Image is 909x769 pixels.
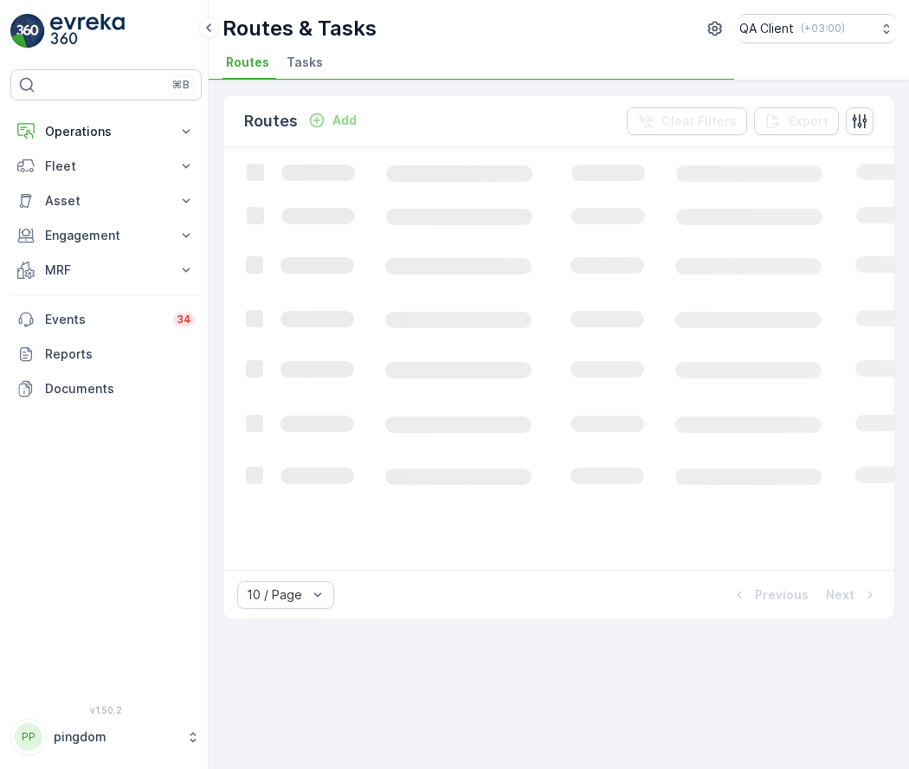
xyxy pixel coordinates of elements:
span: Tasks [287,54,323,71]
p: Routes [244,109,298,133]
p: ⌘B [172,78,190,92]
span: v 1.50.2 [10,705,202,715]
p: Events [45,311,163,328]
button: Operations [10,114,202,149]
p: Engagement [45,227,167,244]
p: Export [789,113,828,130]
p: Add [332,112,357,129]
button: Next [824,585,880,605]
img: logo [10,14,45,48]
button: PPpingdom [10,719,202,755]
p: Asset [45,192,167,210]
button: Previous [729,585,810,605]
p: pingdom [54,728,177,746]
span: Routes [226,54,269,71]
button: Clear Filters [627,107,747,135]
p: ( +03:00 ) [801,22,845,36]
p: 34 [177,313,191,326]
button: MRF [10,253,202,288]
p: Clear Filters [661,113,737,130]
a: Documents [10,372,202,406]
p: Previous [755,586,809,604]
p: Fleet [45,158,167,175]
div: PP [15,723,42,751]
button: Export [754,107,839,135]
button: Asset [10,184,202,218]
button: Fleet [10,149,202,184]
p: Documents [45,380,195,397]
button: Engagement [10,218,202,253]
p: Operations [45,123,167,140]
img: logo_light-DOdMpM7g.png [50,14,125,48]
button: Add [301,110,364,131]
a: Reports [10,337,202,372]
button: QA Client(+03:00) [739,14,895,43]
p: MRF [45,262,167,279]
p: Next [826,586,854,604]
a: Events34 [10,302,202,337]
p: QA Client [739,20,794,37]
p: Reports [45,346,195,363]
p: Routes & Tasks [222,15,377,42]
